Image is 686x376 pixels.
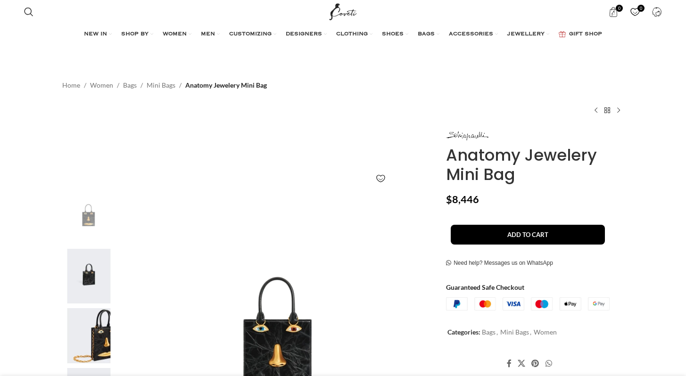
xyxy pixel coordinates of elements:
div: Main navigation [19,25,666,44]
a: Facebook social link [504,356,514,370]
a: Home [62,80,80,90]
nav: Breadcrumb [62,80,267,90]
span: GIFT SHOP [569,31,602,38]
span: 0 [637,5,645,12]
span: Anatomy Jewelery Mini Bag [185,80,267,90]
a: CLOTHING [336,25,372,44]
a: BAGS [418,25,439,44]
a: SHOP BY [121,25,153,44]
a: MEN [201,25,220,44]
strong: Guaranteed Safe Checkout [446,283,524,291]
button: Add to cart [451,225,605,245]
a: Women [534,328,557,336]
a: CUSTOMIZING [229,25,276,44]
span: DESIGNERS [286,31,322,38]
bdi: 8,446 [446,193,479,205]
a: 0 [604,2,623,21]
a: Pinterest social link [529,356,542,370]
img: guaranteed-safe-checkout-bordered.j [446,297,610,311]
img: GiftBag [559,31,566,37]
a: Site logo [327,7,359,15]
h1: Anatomy Jewelery Mini Bag [446,146,624,184]
span: 0 [616,5,623,12]
img: Schiaparelli [446,131,488,140]
a: NEW IN [84,25,112,44]
span: CUSTOMIZING [229,31,272,38]
a: SHOES [382,25,408,44]
span: MEN [201,31,215,38]
a: Bags [123,80,137,90]
img: Anatomy Jewelery Mini Bag [60,189,117,244]
div: My Wishlist [626,2,645,21]
span: ACCESSORIES [449,31,493,38]
a: Next product [613,105,624,116]
a: GIFT SHOP [559,25,602,44]
a: Mini Bags [500,328,529,336]
span: $ [446,193,452,205]
a: X social link [515,356,529,370]
span: Categories: [447,328,480,336]
span: , [530,327,531,337]
a: Previous product [590,105,602,116]
a: Women [90,80,113,90]
span: BAGS [418,31,435,38]
img: Schiaparelli bags [60,249,117,304]
span: , [496,327,498,337]
img: Schiaparelli bag [60,308,117,363]
span: SHOP BY [121,31,149,38]
span: WOMEN [163,31,187,38]
span: SHOES [382,31,404,38]
span: JEWELLERY [507,31,545,38]
a: 0 [626,2,645,21]
a: Bags [482,328,496,336]
a: Need help? Messages us on WhatsApp [446,260,553,267]
a: Mini Bags [147,80,175,90]
a: WOMEN [163,25,191,44]
a: JEWELLERY [507,25,549,44]
a: Search [19,2,38,21]
span: NEW IN [84,31,107,38]
a: ACCESSORIES [449,25,498,44]
a: WhatsApp social link [542,356,555,370]
span: CLOTHING [336,31,368,38]
a: DESIGNERS [286,25,327,44]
